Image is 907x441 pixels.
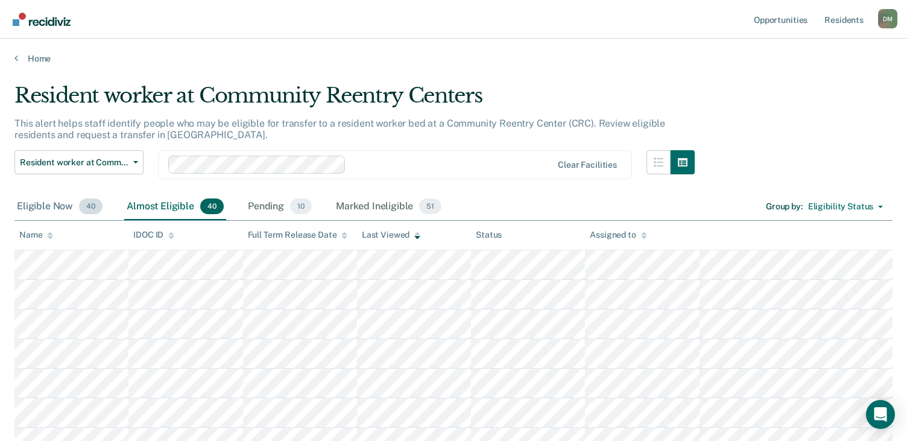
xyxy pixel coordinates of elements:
[200,198,224,214] span: 40
[878,9,897,28] div: D M
[362,230,420,240] div: Last Viewed
[558,160,617,170] div: Clear facilities
[419,198,441,214] span: 51
[803,197,888,217] button: Eligibility Status
[14,150,144,174] button: Resident worker at Community Reentry Centers
[14,118,665,141] p: This alert helps staff identify people who may be eligible for transfer to a resident worker bed ...
[14,194,105,220] div: Eligible Now40
[590,230,646,240] div: Assigned to
[124,194,226,220] div: Almost Eligible40
[866,400,895,429] div: Open Intercom Messenger
[290,198,312,214] span: 10
[476,230,502,240] div: Status
[245,194,314,220] div: Pending10
[79,198,103,214] span: 40
[766,201,803,212] div: Group by :
[14,53,893,64] a: Home
[133,230,174,240] div: IDOC ID
[13,13,71,26] img: Recidiviz
[333,194,444,220] div: Marked Ineligible51
[248,230,348,240] div: Full Term Release Date
[878,9,897,28] button: Profile dropdown button
[20,157,128,168] span: Resident worker at Community Reentry Centers
[808,201,873,212] div: Eligibility Status
[14,83,695,118] div: Resident worker at Community Reentry Centers
[19,230,53,240] div: Name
